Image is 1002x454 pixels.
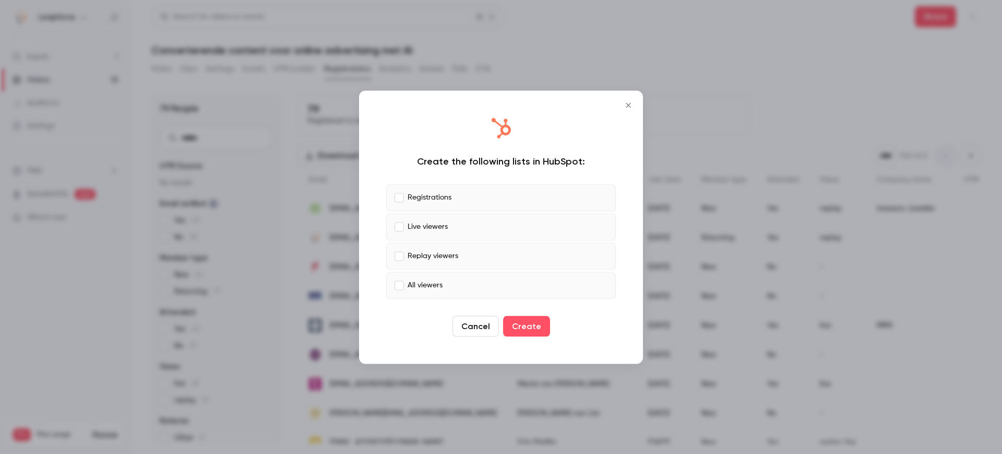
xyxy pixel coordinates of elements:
p: Replay viewers [408,251,458,262]
button: Cancel [452,316,499,336]
div: Create the following lists in HubSpot: [386,155,616,167]
button: Close [618,95,639,115]
p: All viewers [408,280,443,291]
button: Create [503,316,550,336]
p: Live viewers [408,222,448,232]
p: Registrations [408,192,451,203]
